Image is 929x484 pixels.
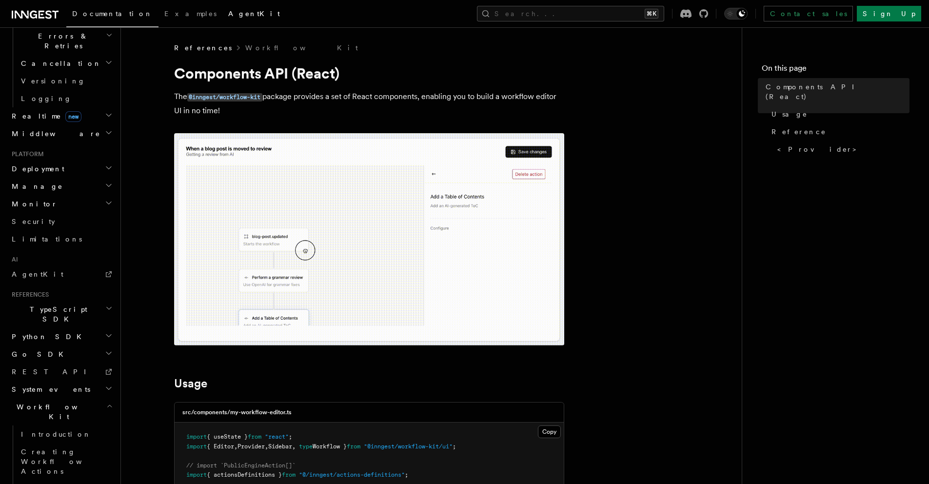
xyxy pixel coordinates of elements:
a: Logging [17,90,115,107]
a: @inngest/workflow-kit [187,92,262,101]
span: TypeScript SDK [8,304,105,324]
span: import [186,443,207,450]
span: AgentKit [228,10,280,18]
a: Documentation [66,3,158,27]
button: TypeScript SDK [8,301,115,328]
span: Examples [164,10,217,18]
a: Usage [768,105,909,123]
a: Sign Up [857,6,921,21]
a: Versioning [17,72,115,90]
a: Introduction [17,425,115,443]
span: REST API [12,368,95,376]
button: Copy [538,425,561,438]
span: Platform [8,150,44,158]
span: type [299,443,313,450]
button: Realtimenew [8,107,115,125]
span: Workflow Kit [8,402,106,422]
a: Contact sales [764,6,853,21]
span: Middleware [8,129,100,139]
span: "react" [265,433,289,440]
span: Monitor [8,199,58,209]
span: Realtime [8,111,81,121]
span: // import `PublicEngineAction[]` [186,462,296,469]
a: Limitations [8,230,115,248]
span: Go SDK [8,349,69,359]
a: Workflow Kit [245,43,358,53]
button: Go SDK [8,345,115,363]
span: { actionsDefinitions } [207,471,282,478]
button: Search...⌘K [477,6,664,21]
a: Reference [768,123,909,141]
span: Reference [771,127,826,137]
span: ; [405,471,408,478]
span: , [292,443,296,450]
a: Creating Workflow Actions [17,443,115,480]
span: Python SDK [8,332,87,342]
span: , [265,443,268,450]
span: Creating Workflow Actions [21,448,106,475]
button: Monitor [8,195,115,213]
span: , [234,443,237,450]
span: AI [8,256,18,263]
code: @inngest/workflow-kit [187,93,262,101]
span: Versioning [21,77,85,85]
span: Sidebar [268,443,292,450]
span: <Provider> [777,144,863,154]
span: AgentKit [12,270,63,278]
button: Python SDK [8,328,115,345]
span: from [347,443,360,450]
span: Components API (React) [766,82,909,101]
button: System events [8,381,115,398]
span: Errors & Retries [17,31,106,51]
a: <Provider> [773,141,909,158]
span: Limitations [12,235,82,243]
span: from [282,471,296,478]
span: "@inngest/workflow-kit/ui" [364,443,453,450]
a: Security [8,213,115,230]
button: Middleware [8,125,115,142]
button: Deployment [8,160,115,178]
span: Deployment [8,164,64,174]
span: Documentation [72,10,153,18]
a: AgentKit [222,3,286,26]
button: Toggle dark mode [724,8,748,20]
button: Errors & Retries [17,27,115,55]
span: ; [289,433,292,440]
span: References [174,43,232,53]
span: Workflow } [313,443,347,450]
a: AgentKit [8,265,115,283]
span: new [65,111,81,122]
span: Usage [771,109,808,119]
button: Manage [8,178,115,195]
button: Workflow Kit [8,398,115,425]
span: Cancellation [17,59,101,68]
p: The package provides a set of React components, enabling you to build a workflow editor UI in no ... [174,90,564,118]
a: Examples [158,3,222,26]
button: Cancellation [17,55,115,72]
span: Security [12,218,55,225]
span: Logging [21,95,72,102]
span: from [248,433,261,440]
a: REST API [8,363,115,381]
span: ; [453,443,456,450]
span: { useState } [207,433,248,440]
span: System events [8,384,90,394]
h1: Components API (React) [174,64,564,82]
kbd: ⌘K [645,9,658,19]
span: "@/inngest/actions-definitions" [299,471,405,478]
span: References [8,291,49,299]
img: workflow-kit-announcement-video-loop.gif [174,133,564,345]
span: Provider [237,443,265,450]
span: Manage [8,181,63,191]
h3: src/components/my-workflow-editor.ts [182,408,292,416]
span: import [186,471,207,478]
h4: On this page [762,62,909,78]
a: Usage [174,377,207,390]
span: Introduction [21,430,91,438]
a: Components API (React) [762,78,909,105]
span: import [186,433,207,440]
span: { Editor [207,443,234,450]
